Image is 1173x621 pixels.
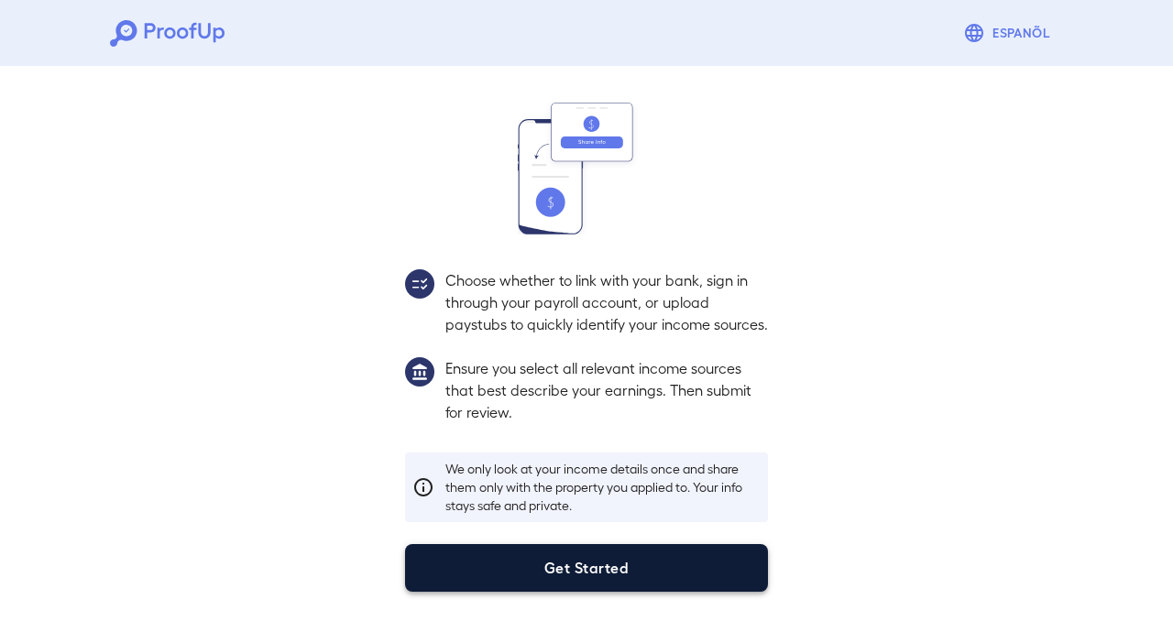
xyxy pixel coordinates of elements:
img: group2.svg [405,269,434,299]
img: group1.svg [405,357,434,387]
p: Choose whether to link with your bank, sign in through your payroll account, or upload paystubs t... [445,269,768,335]
p: We only look at your income details once and share them only with the property you applied to. Yo... [445,460,761,515]
p: Ensure you select all relevant income sources that best describe your earnings. Then submit for r... [445,357,768,423]
button: Get Started [405,544,768,592]
button: Espanõl [956,15,1063,51]
img: transfer_money.svg [518,103,655,234]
